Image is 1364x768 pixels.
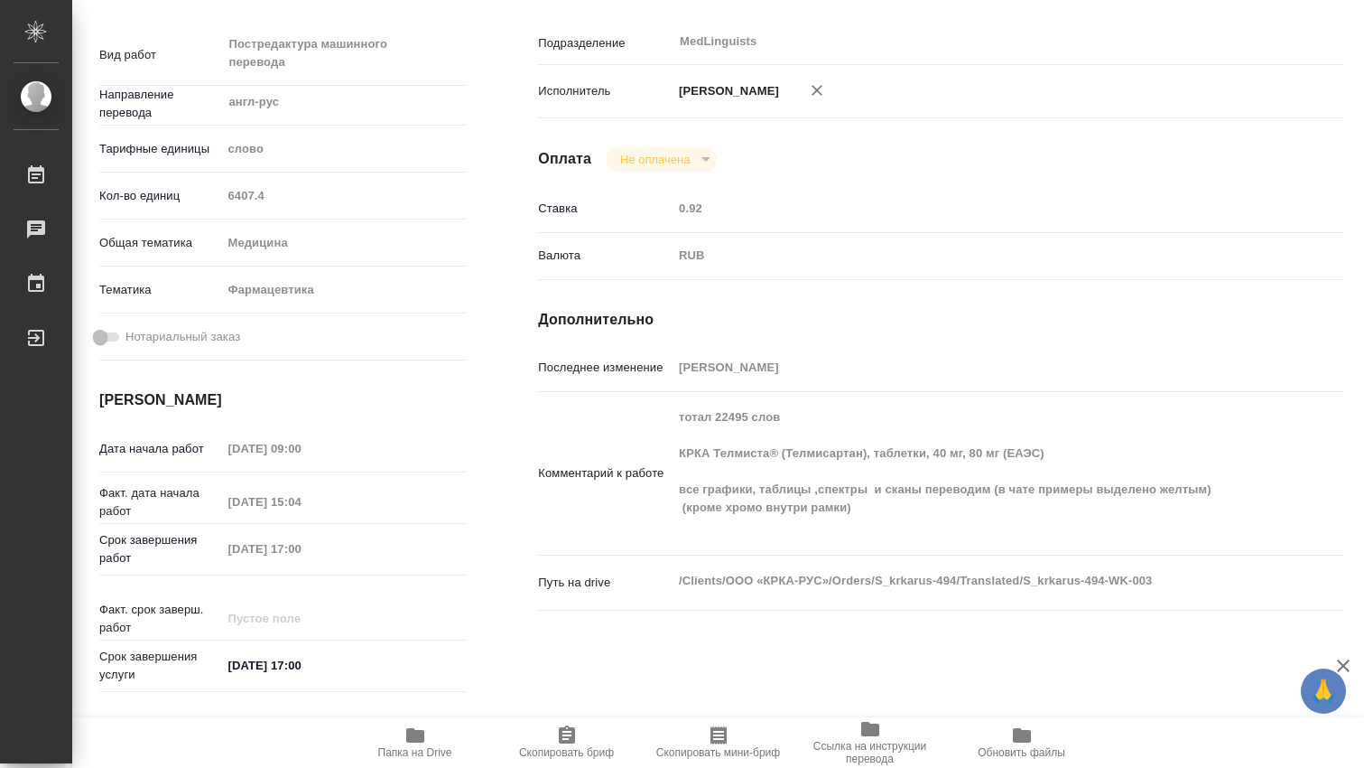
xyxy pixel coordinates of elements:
[221,652,379,679] input: ✎ Введи что-нибудь
[538,359,673,377] p: Последнее изменение
[673,240,1276,271] div: RUB
[491,717,643,768] button: Скопировать бриф
[673,402,1276,541] textarea: тотал 22495 слов КРКА Телмиста® (Телмисартан), таблетки, 40 мг, 80 мг (ЕАЭС) все графики, таблицы...
[221,436,379,462] input: Пустое поле
[99,601,221,637] p: Факт. срок заверш. работ
[221,183,466,209] input: Пустое поле
[946,717,1098,768] button: Обновить файлы
[656,746,780,759] span: Скопировать мини-бриф
[538,247,673,265] p: Валюта
[978,746,1065,759] span: Обновить файлы
[643,717,794,768] button: Скопировать мини-бриф
[99,531,221,567] p: Срок завершения работ
[538,200,673,218] p: Ставка
[538,148,591,170] h4: Оплата
[538,82,673,100] p: Исполнитель
[673,566,1276,596] textarea: /Clients/ООО «КРКА-РУС»/Orders/S_krkarus-494/Translated/S_krkarus-494-WK-003
[797,70,837,110] button: Удалить исполнителя
[378,746,452,759] span: Папка на Drive
[339,717,491,768] button: Папка на Drive
[99,281,221,299] p: Тематика
[99,648,221,684] p: Срок завершения услуги
[99,140,221,158] p: Тарифные единицы
[519,746,614,759] span: Скопировать бриф
[221,536,379,562] input: Пустое поле
[99,86,221,122] p: Направление перевода
[221,228,466,258] div: Медицина
[99,389,466,411] h4: [PERSON_NAME]
[538,309,1344,331] h4: Дополнительно
[673,195,1276,221] input: Пустое поле
[805,740,935,765] span: Ссылка на инструкции перевода
[221,134,466,164] div: слово
[673,82,779,100] p: [PERSON_NAME]
[221,605,379,632] input: Пустое поле
[125,328,240,346] span: Нотариальный заказ
[99,187,221,205] p: Кол-во единиц
[1308,672,1339,710] span: 🙏
[99,234,221,252] p: Общая тематика
[99,46,221,64] p: Вид работ
[1301,669,1346,714] button: 🙏
[99,484,221,520] p: Факт. дата начала работ
[221,489,379,515] input: Пустое поле
[538,34,673,52] p: Подразделение
[615,152,695,167] button: Не оплачена
[606,147,717,172] div: Не оплачена
[673,354,1276,380] input: Пустое поле
[794,717,946,768] button: Ссылка на инструкции перевода
[538,464,673,482] p: Комментарий к работе
[538,574,673,592] p: Путь на drive
[99,440,221,458] p: Дата начала работ
[221,275,466,305] div: Фармацевтика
